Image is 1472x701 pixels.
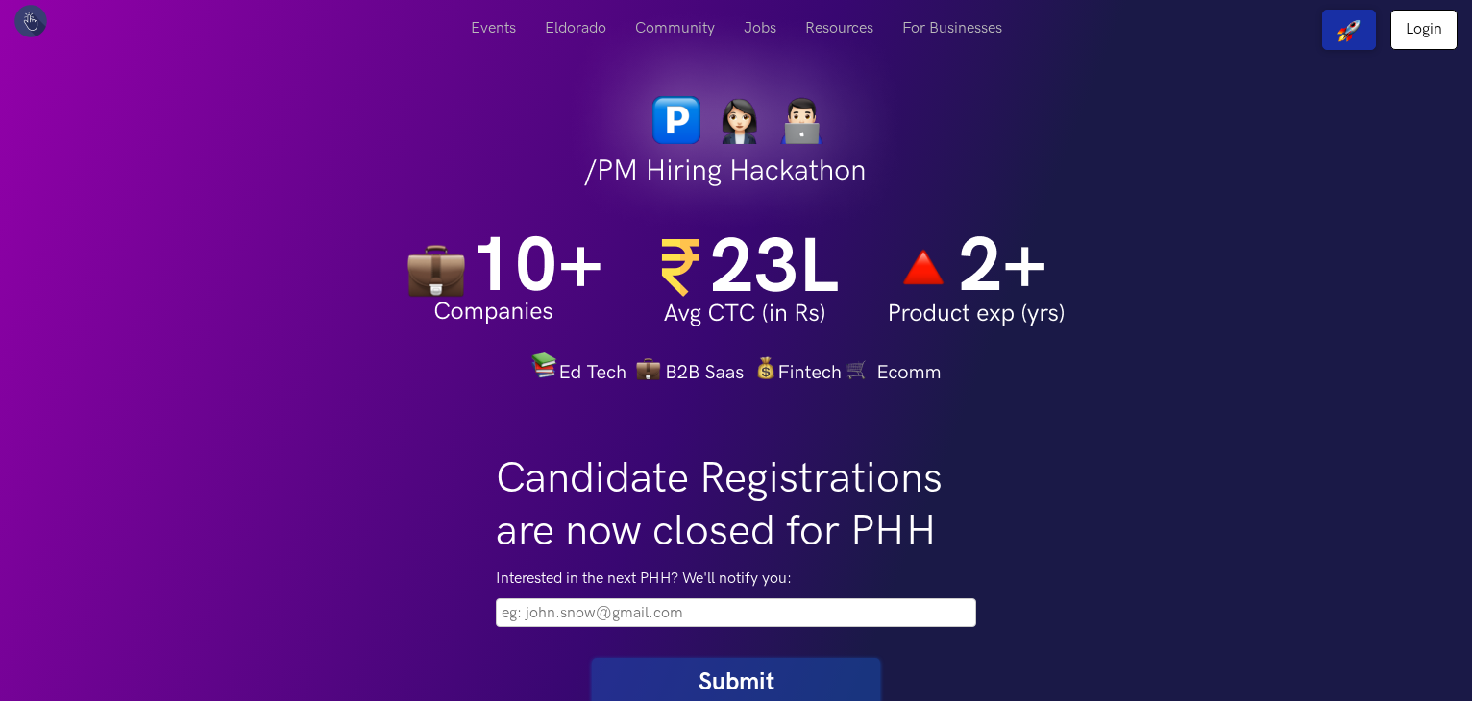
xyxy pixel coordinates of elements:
img: rocket [1337,19,1361,42]
label: Interested in the next PHH? We'll notify you: [496,568,976,591]
a: Community [621,10,729,47]
a: Events [456,10,530,47]
h1: Candidate Registrations are now closed for PHH [496,452,976,558]
a: For Businesses [888,10,1017,47]
input: Please fill this field [496,598,976,627]
img: UXHack logo [14,5,47,37]
a: Jobs [729,10,791,47]
a: Login [1390,10,1458,50]
a: Eldorado [530,10,621,47]
a: Resources [791,10,888,47]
